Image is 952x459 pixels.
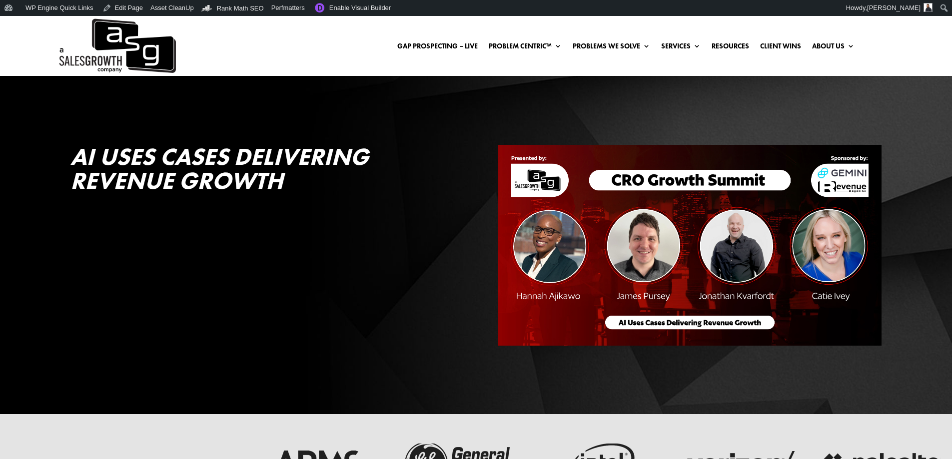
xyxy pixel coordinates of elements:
[573,42,650,53] a: Problems We Solve
[661,42,701,53] a: Services
[760,42,801,53] a: Client Wins
[217,4,264,12] span: Rank Math SEO
[812,42,855,53] a: About Us
[57,16,176,76] a: A Sales Growth Company Logo
[70,145,454,198] h1: AI Uses Cases Delivering Revenue Growth
[867,4,921,11] span: [PERSON_NAME]
[498,145,882,345] img: CRO Growth Summit - AI
[57,16,176,76] img: ASG Co. Logo
[397,42,478,53] a: Gap Prospecting – LIVE
[489,42,562,53] a: Problem Centric™
[712,42,749,53] a: Resources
